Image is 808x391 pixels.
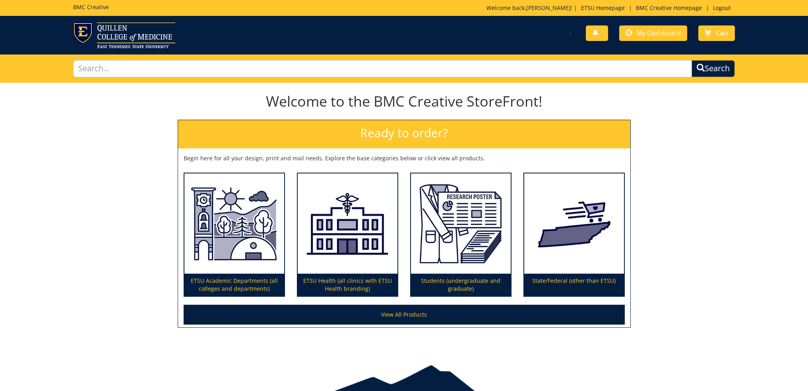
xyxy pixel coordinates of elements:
[411,173,511,274] img: Students (undergraduate and graduate)
[692,60,735,77] button: Search
[73,60,692,77] input: Search...
[184,274,284,296] p: ETSU Academic Departments (all colleges and departments)
[709,4,735,12] a: Logout
[184,173,284,274] img: ETSU Academic Departments (all colleges and departments)
[698,25,735,41] a: Cart
[524,173,624,296] a: State/Federal (other than ETSU)
[486,4,735,12] p: Welcome back, ! | | |
[184,173,284,296] a: ETSU Academic Departments (all colleges and departments)
[411,274,511,296] p: Students (undergraduate and graduate)
[178,93,631,109] h1: Welcome to the BMC Creative StoreFront!
[526,4,571,12] a: [PERSON_NAME]
[637,29,681,37] span: My Dashboard
[178,120,630,148] h2: Ready to order?
[184,154,625,162] p: Begin here for all your design, print and mail needs. Explore the base categories below or click ...
[632,4,706,12] a: BMC Creative Homepage
[524,274,624,296] p: State/Federal (other than ETSU)
[73,4,109,10] h5: BMC Creative
[524,173,624,274] img: State/Federal (other than ETSU)
[298,173,397,274] img: ETSU Health (all clinics with ETSU Health branding)
[298,274,397,296] p: ETSU Health (all clinics with ETSU Health branding)
[411,173,511,296] a: Students (undergraduate and graduate)
[298,173,397,296] a: ETSU Health (all clinics with ETSU Health branding)
[73,22,175,48] img: ETSU logo
[716,29,729,37] span: Cart
[577,4,629,12] a: ETSU Homepage
[184,305,625,325] a: View All Products
[619,25,687,41] a: My Dashboard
